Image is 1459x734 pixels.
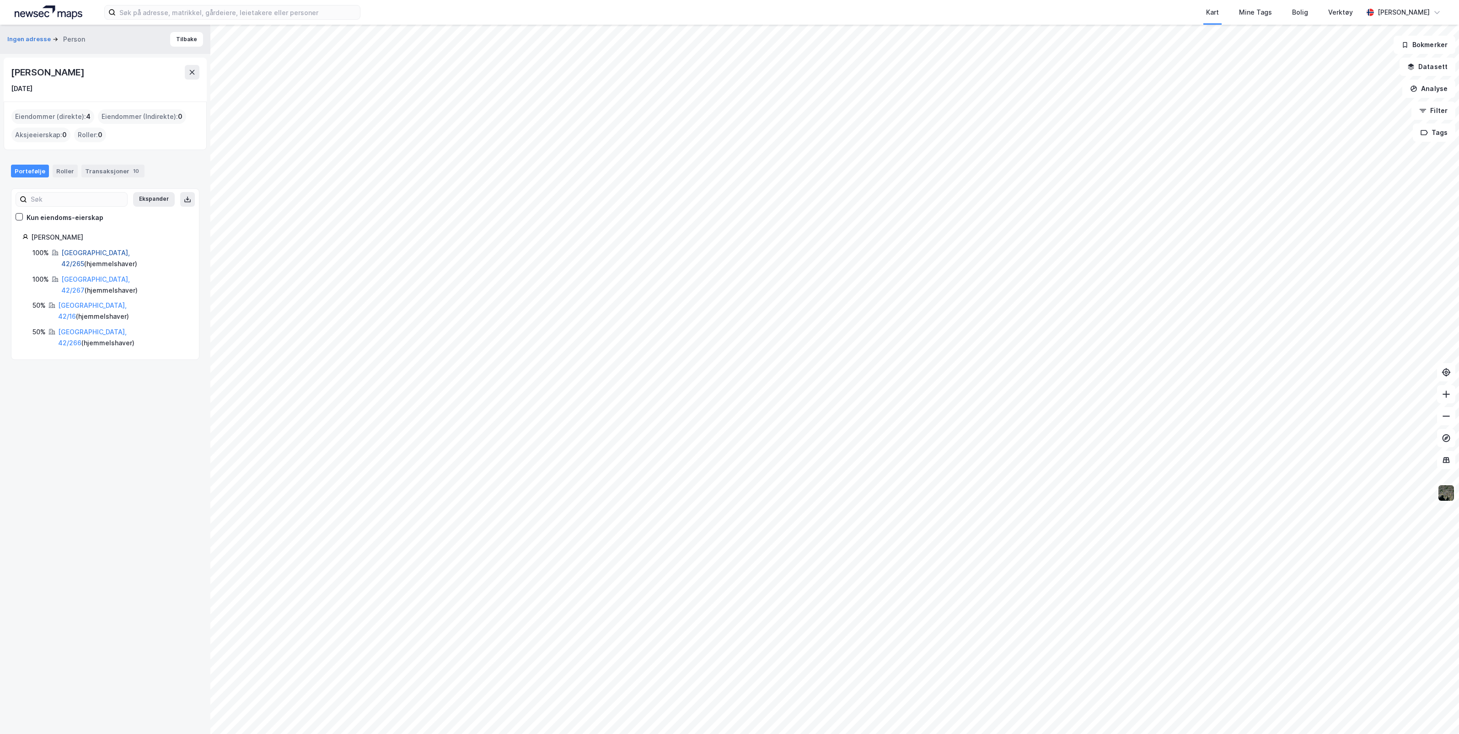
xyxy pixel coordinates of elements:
[1328,7,1353,18] div: Verktøy
[1438,484,1455,502] img: 9k=
[32,327,46,338] div: 50%
[98,109,186,124] div: Eiendommer (Indirekte) :
[11,109,94,124] div: Eiendommer (direkte) :
[11,65,86,80] div: [PERSON_NAME]
[1402,80,1455,98] button: Analyse
[11,128,70,142] div: Aksjeeierskap :
[1411,102,1455,120] button: Filter
[27,193,127,206] input: Søk
[11,83,32,94] div: [DATE]
[32,300,46,311] div: 50%
[32,274,49,285] div: 100%
[61,247,188,269] div: ( hjemmelshaver )
[27,212,103,223] div: Kun eiendoms-eierskap
[1413,123,1455,142] button: Tags
[98,129,102,140] span: 0
[62,129,67,140] span: 0
[58,328,127,347] a: [GEOGRAPHIC_DATA], 42/266
[58,300,188,322] div: ( hjemmelshaver )
[1394,36,1455,54] button: Bokmerker
[31,232,188,243] div: [PERSON_NAME]
[58,327,188,348] div: ( hjemmelshaver )
[1378,7,1430,18] div: [PERSON_NAME]
[61,274,188,296] div: ( hjemmelshaver )
[133,192,175,207] button: Ekspander
[53,165,78,177] div: Roller
[61,249,130,268] a: [GEOGRAPHIC_DATA], 42/265
[58,301,127,320] a: [GEOGRAPHIC_DATA], 42/16
[116,5,360,19] input: Søk på adresse, matrikkel, gårdeiere, leietakere eller personer
[63,34,85,45] div: Person
[11,165,49,177] div: Portefølje
[1292,7,1308,18] div: Bolig
[1413,690,1459,734] iframe: Chat Widget
[1239,7,1272,18] div: Mine Tags
[131,166,141,176] div: 10
[1206,7,1219,18] div: Kart
[86,111,91,122] span: 4
[74,128,106,142] div: Roller :
[7,35,53,44] button: Ingen adresse
[81,165,145,177] div: Transaksjoner
[1400,58,1455,76] button: Datasett
[178,111,182,122] span: 0
[61,275,130,294] a: [GEOGRAPHIC_DATA], 42/267
[15,5,82,19] img: logo.a4113a55bc3d86da70a041830d287a7e.svg
[32,247,49,258] div: 100%
[170,32,203,47] button: Tilbake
